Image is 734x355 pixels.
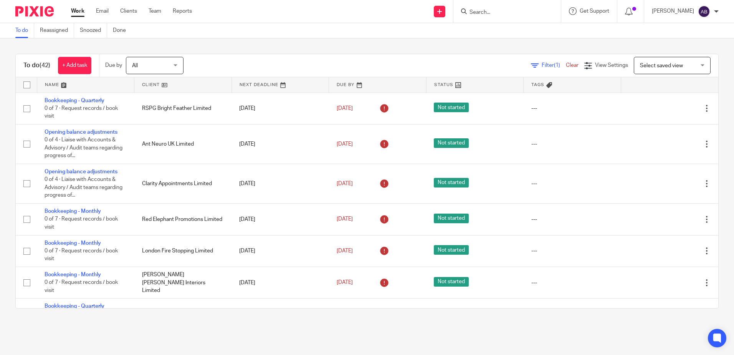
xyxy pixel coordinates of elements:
td: [DATE] [231,235,329,267]
td: Ant Neuro UK Limited [134,124,232,164]
a: Team [149,7,161,15]
span: 0 of 7 · Request records / book visit [45,217,118,230]
p: Due by [105,61,122,69]
span: Not started [434,138,469,148]
span: Not started [434,214,469,223]
span: Select saved view [640,63,683,68]
span: View Settings [595,63,628,68]
span: (42) [40,62,50,68]
span: Not started [434,103,469,112]
a: Reports [173,7,192,15]
a: Done [113,23,132,38]
span: [DATE] [337,181,353,186]
a: Email [96,7,109,15]
span: Tags [531,83,544,87]
span: 0 of 7 · Request records / book visit [45,106,118,119]
span: Not started [434,277,469,287]
h1: To do [23,61,50,70]
div: --- [531,140,613,148]
a: Reassigned [40,23,74,38]
td: [DATE] [231,204,329,235]
span: Get Support [580,8,609,14]
span: Filter [542,63,566,68]
a: Opening balance adjustments [45,129,117,135]
span: (1) [554,63,560,68]
td: [DATE] [231,299,329,330]
span: [DATE] [337,106,353,111]
div: --- [531,180,613,187]
a: Bookkeeping - Quarterly [45,98,104,103]
td: [DATE] [231,124,329,164]
span: [DATE] [337,280,353,285]
td: RSPG Bright Feather Limited [134,93,232,124]
span: 0 of 4 · Liaise with Accounts & Advisory / Audit teams regarding progress of... [45,138,122,159]
a: Snoozed [80,23,107,38]
span: Not started [434,178,469,187]
a: Bookkeeping - Monthly [45,272,101,277]
td: [PERSON_NAME] [PERSON_NAME] Interiors Limited [134,267,232,299]
td: Clarity Appointments Limited [134,164,232,204]
span: [DATE] [337,141,353,147]
div: --- [531,216,613,223]
td: London Fire Stopping Limited [134,235,232,267]
span: [DATE] [337,248,353,254]
td: Red Elephant Promotions Limited [134,204,232,235]
a: Clients [120,7,137,15]
td: Portland Developments Limited [134,299,232,330]
div: --- [531,279,613,287]
input: Search [469,9,538,16]
div: --- [531,247,613,255]
td: [DATE] [231,93,329,124]
img: svg%3E [698,5,710,18]
p: [PERSON_NAME] [652,7,694,15]
span: 0 of 7 · Request records / book visit [45,248,118,262]
a: Clear [566,63,579,68]
a: Bookkeeping - Monthly [45,241,101,246]
span: Not started [434,245,469,255]
span: 0 of 4 · Liaise with Accounts & Advisory / Audit teams regarding progress of... [45,177,122,198]
span: [DATE] [337,217,353,222]
a: Work [71,7,84,15]
span: 0 of 7 · Request records / book visit [45,280,118,294]
a: Bookkeeping - Monthly [45,209,101,214]
span: All [132,63,138,68]
td: [DATE] [231,164,329,204]
div: --- [531,105,613,112]
a: Bookkeeping - Quarterly [45,304,104,309]
img: Pixie [15,6,54,17]
a: + Add task [58,57,91,74]
a: Opening balance adjustments [45,169,117,174]
a: To do [15,23,34,38]
td: [DATE] [231,267,329,299]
